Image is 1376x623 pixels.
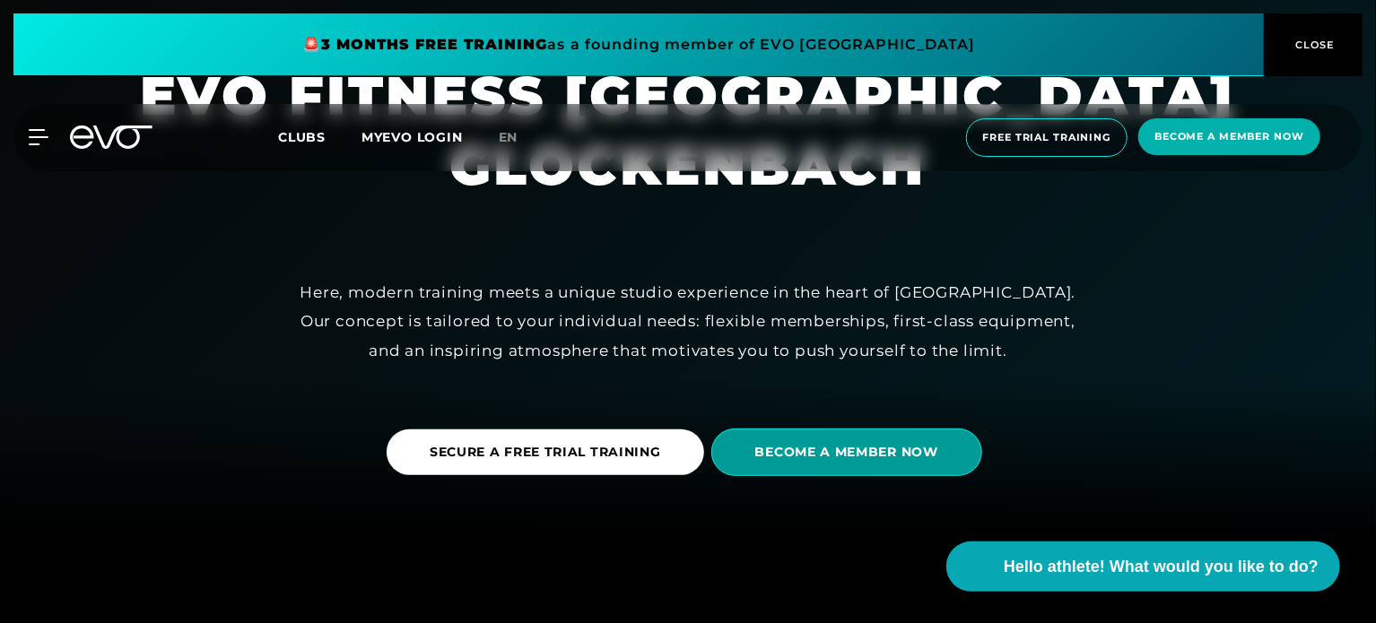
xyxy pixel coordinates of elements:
font: Free trial training [983,131,1111,143]
font: en [499,129,518,145]
button: Hello athlete! What would you like to do? [946,541,1340,592]
a: en [499,127,540,148]
a: SECURE A FREE TRIAL TRAINING [387,416,711,489]
font: Clubs [278,129,326,145]
a: MYEVO LOGIN [361,129,463,145]
a: Clubs [278,128,361,145]
font: SECURE A FREE TRIAL TRAINING [430,444,661,460]
font: Become a member now [1154,130,1304,143]
button: CLOSE [1264,13,1363,76]
font: Here, modern training meets a unique studio experience in the heart of [GEOGRAPHIC_DATA]. Our con... [300,283,1076,359]
a: BECOME A MEMBER NOW [711,415,989,489]
a: Become a member now [1133,118,1326,157]
font: CLOSE [1296,39,1336,51]
font: BECOME A MEMBER NOW [755,444,938,460]
a: Free trial training [961,118,1134,157]
font: Hello athlete! What would you like to do? [1004,558,1319,575]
